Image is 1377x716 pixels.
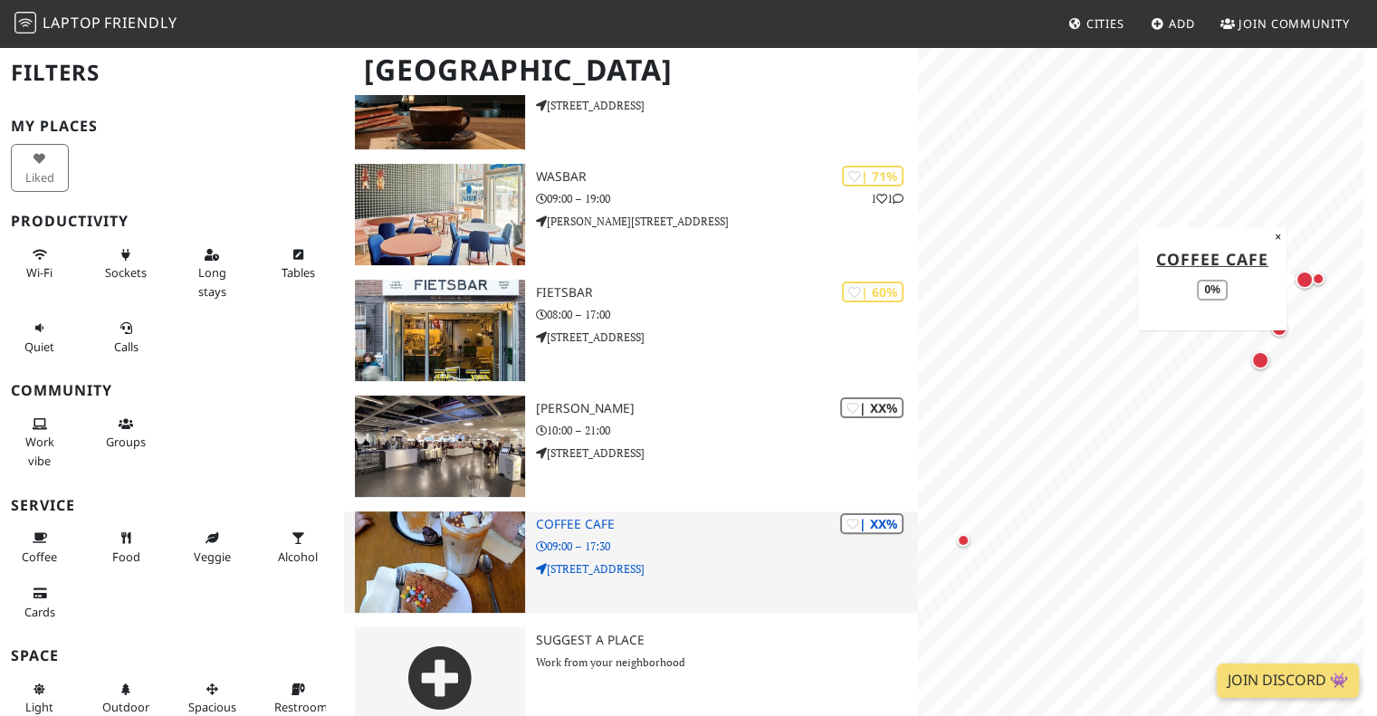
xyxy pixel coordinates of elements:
[536,169,919,185] h3: WASBAR
[1213,7,1357,40] a: Join Community
[355,511,524,613] img: Coffee Cafe
[536,422,919,439] p: 10:00 – 21:00
[278,549,318,565] span: Alcohol
[24,604,55,620] span: Credit cards
[536,517,919,532] h3: Coffee Cafe
[344,280,918,381] a: Fietsbar | 60% Fietsbar 08:00 – 17:00 [STREET_ADDRESS]
[183,240,241,306] button: Long stays
[25,434,54,468] span: People working
[11,409,69,475] button: Work vibe
[14,8,177,40] a: LaptopFriendly LaptopFriendly
[871,190,904,207] p: 1 1
[11,578,69,626] button: Cards
[536,213,919,230] p: [PERSON_NAME][STREET_ADDRESS]
[536,444,919,462] p: [STREET_ADDRESS]
[198,264,226,299] span: Long stays
[840,513,904,534] div: | XX%
[842,166,904,186] div: | 71%
[11,45,333,100] h2: Filters
[536,306,919,323] p: 08:00 – 17:00
[104,13,177,33] span: Friendly
[274,699,328,715] span: Restroom
[536,401,919,416] h3: [PERSON_NAME]
[349,45,914,95] h1: [GEOGRAPHIC_DATA]
[1086,15,1124,32] span: Cities
[43,13,101,33] span: Laptop
[952,530,974,551] div: Map marker
[105,264,147,281] span: Power sockets
[97,240,155,288] button: Sockets
[1267,317,1291,340] div: Map marker
[97,409,155,457] button: Groups
[536,538,919,555] p: 09:00 – 17:30
[269,523,327,571] button: Alcohol
[114,339,139,355] span: Video/audio calls
[1143,7,1202,40] a: Add
[282,264,315,281] span: Work-friendly tables
[344,511,918,613] a: Coffee Cafe | XX% Coffee Cafe 09:00 – 17:30 [STREET_ADDRESS]
[536,560,919,578] p: [STREET_ADDRESS]
[11,118,333,135] h3: My Places
[536,329,919,346] p: [STREET_ADDRESS]
[11,382,333,399] h3: Community
[106,434,146,450] span: Group tables
[14,12,36,33] img: LaptopFriendly
[1292,267,1317,292] div: Map marker
[11,313,69,361] button: Quiet
[26,264,53,281] span: Stable Wi-Fi
[11,213,333,230] h3: Productivity
[1269,226,1286,246] button: Close popup
[112,549,140,565] span: Food
[11,240,69,288] button: Wi-Fi
[1061,7,1132,40] a: Cities
[1197,280,1227,301] div: 0%
[269,240,327,288] button: Tables
[1238,15,1350,32] span: Join Community
[536,285,919,301] h3: Fietsbar
[25,699,53,715] span: Natural light
[97,313,155,361] button: Calls
[344,164,918,265] a: WASBAR | 71% 11 WASBAR 09:00 – 19:00 [PERSON_NAME][STREET_ADDRESS]
[102,699,149,715] span: Outdoor area
[842,282,904,302] div: | 60%
[355,396,524,497] img: IKEA Hasselt
[344,396,918,497] a: IKEA Hasselt | XX% [PERSON_NAME] 10:00 – 21:00 [STREET_ADDRESS]
[11,497,333,514] h3: Service
[194,549,231,565] span: Veggie
[188,699,236,715] span: Spacious
[536,654,919,671] p: Work from your neighborhood
[355,280,524,381] img: Fietsbar
[1307,268,1329,290] div: Map marker
[1156,247,1268,269] a: Coffee Cafe
[11,647,333,664] h3: Space
[1248,348,1273,373] div: Map marker
[22,549,57,565] span: Coffee
[183,523,241,571] button: Veggie
[97,523,155,571] button: Food
[1169,15,1195,32] span: Add
[355,164,524,265] img: WASBAR
[536,190,919,207] p: 09:00 – 19:00
[24,339,54,355] span: Quiet
[11,523,69,571] button: Coffee
[536,633,919,648] h3: Suggest a Place
[840,397,904,418] div: | XX%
